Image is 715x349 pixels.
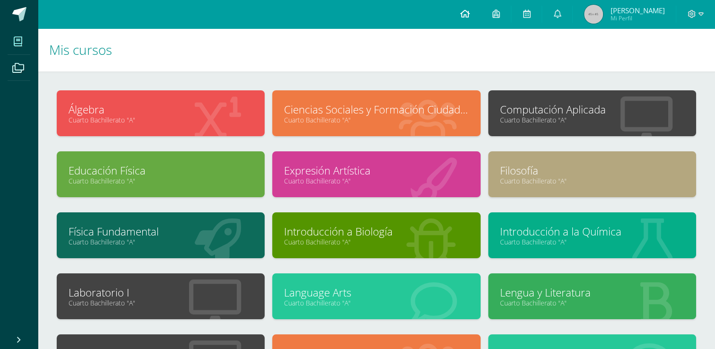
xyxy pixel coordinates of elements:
[500,285,684,300] a: Lengua y Literatura
[69,163,253,178] a: Educación Física
[69,115,253,124] a: Cuarto Bachillerato "A"
[284,102,468,117] a: Ciencias Sociales y Formación Ciudadana
[69,102,253,117] a: Álgebra
[500,102,684,117] a: Computación Aplicada
[500,224,684,239] a: Introducción a la Química
[500,115,684,124] a: Cuarto Bachillerato "A"
[284,285,468,300] a: Language Arts
[69,285,253,300] a: Laboratorio I
[500,163,684,178] a: Filosofía
[69,176,253,185] a: Cuarto Bachillerato "A"
[500,176,684,185] a: Cuarto Bachillerato "A"
[610,6,664,15] span: [PERSON_NAME]
[49,41,112,59] span: Mis cursos
[69,224,253,239] a: Física Fundamental
[284,224,468,239] a: Introducción a Biología
[584,5,603,24] img: 45x45
[284,115,468,124] a: Cuarto Bachillerato "A"
[284,163,468,178] a: Expresión Artística
[284,176,468,185] a: Cuarto Bachillerato "A"
[500,298,684,307] a: Cuarto Bachillerato "A"
[500,237,684,246] a: Cuarto Bachillerato "A"
[610,14,664,22] span: Mi Perfil
[69,298,253,307] a: Cuarto Bachillerato "A"
[284,237,468,246] a: Cuarto Bachillerato "A"
[69,237,253,246] a: Cuarto Bachillerato "A"
[284,298,468,307] a: Cuarto Bachillerato "A"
